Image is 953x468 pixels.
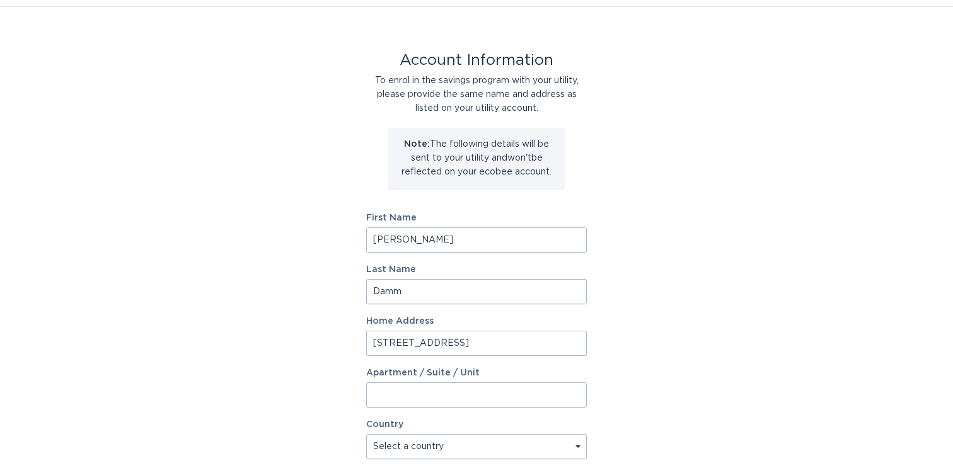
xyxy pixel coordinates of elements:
label: Home Address [366,317,587,326]
label: First Name [366,214,587,222]
label: Apartment / Suite / Unit [366,368,587,377]
label: Last Name [366,265,587,274]
p: The following details will be sent to your utility and won't be reflected on your ecobee account. [398,137,555,179]
div: Account Information [366,54,587,67]
label: Country [366,420,403,429]
div: To enrol in the savings program with your utility, please provide the same name and address as li... [366,74,587,115]
strong: Note: [404,140,430,149]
